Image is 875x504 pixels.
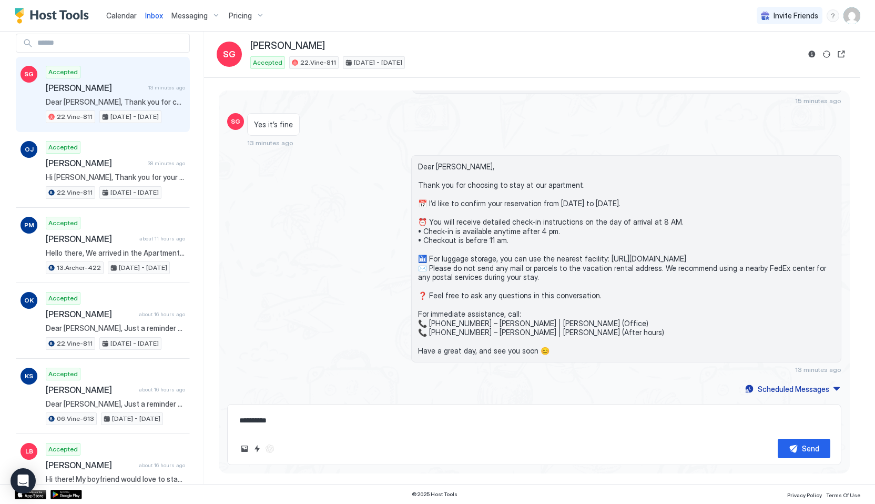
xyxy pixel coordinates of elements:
[300,58,336,67] span: 22.Vine-811
[758,384,829,395] div: Scheduled Messages
[795,366,841,374] span: 13 minutes ago
[787,489,822,500] a: Privacy Policy
[418,162,835,356] span: Dear [PERSON_NAME], Thank you for choosing to stay at our apartment. 📅 I’d like to confirm your r...
[57,112,93,122] span: 22.Vine-811
[787,492,822,498] span: Privacy Policy
[148,84,185,91] span: 13 minutes ago
[145,11,163,20] span: Inbox
[24,69,34,79] span: SG
[46,173,185,182] span: Hi [PERSON_NAME], Thank you for your message! Could you please let us know the approximate time y...
[110,112,159,122] span: [DATE] - [DATE]
[15,490,46,499] a: App Store
[795,97,841,105] span: 15 minutes ago
[229,11,252,21] span: Pricing
[48,294,78,303] span: Accepted
[139,386,185,393] span: about 16 hours ago
[46,309,135,319] span: [PERSON_NAME]
[802,443,819,454] div: Send
[139,462,185,469] span: about 16 hours ago
[254,120,293,129] span: Yes it’s fine
[46,460,135,470] span: [PERSON_NAME]
[46,158,144,168] span: [PERSON_NAME]
[253,58,282,67] span: Accepted
[139,311,185,318] span: about 16 hours ago
[46,83,144,93] span: [PERSON_NAME]
[33,34,189,52] input: Input Field
[46,324,185,333] span: Dear [PERSON_NAME], Just a reminder that your check-out is [DATE] before 11 am. 🧳When you check o...
[354,58,402,67] span: [DATE] - [DATE]
[110,188,159,197] span: [DATE] - [DATE]
[106,11,137,20] span: Calendar
[25,371,33,381] span: KS
[820,48,833,61] button: Sync reservation
[46,475,185,484] span: Hi there! My boyfriend would love to stay here - we are looking to spend around 900-1100 CAD. Let...
[48,218,78,228] span: Accepted
[110,339,159,348] span: [DATE] - [DATE]
[57,188,93,197] span: 22.Vine-811
[412,491,457,498] span: © 2025 Host Tools
[106,10,137,21] a: Calendar
[744,382,841,396] button: Scheduled Messages
[24,220,34,230] span: PM
[46,234,135,244] span: [PERSON_NAME]
[827,9,839,22] div: menu
[826,492,860,498] span: Terms Of Use
[57,339,93,348] span: 22.Vine-811
[806,48,818,61] button: Reservation information
[247,139,293,147] span: 13 minutes ago
[145,10,163,21] a: Inbox
[11,468,36,493] div: Open Intercom Messenger
[48,67,78,77] span: Accepted
[778,439,830,458] button: Send
[48,369,78,379] span: Accepted
[223,48,236,61] span: SG
[48,143,78,152] span: Accepted
[57,263,101,273] span: 13.Archer-422
[50,490,82,499] a: Google Play Store
[843,7,860,24] div: User profile
[24,296,34,305] span: OK
[46,385,135,395] span: [PERSON_NAME]
[46,248,185,258] span: Hello there, We arrived in the Apartment. Its all good. Instructions were clear and helpful! Thanks!
[139,235,185,242] span: about 11 hours ago
[231,117,240,126] span: SG
[835,48,848,61] button: Open reservation
[112,414,160,424] span: [DATE] - [DATE]
[25,145,34,154] span: OJ
[250,40,325,52] span: [PERSON_NAME]
[57,414,94,424] span: 06.Vine-613
[15,8,94,24] a: Host Tools Logo
[826,489,860,500] a: Terms Of Use
[774,11,818,21] span: Invite Friends
[46,97,185,107] span: Dear [PERSON_NAME], Thank you for choosing to stay at our apartment. 📅 I’d like to confirm your r...
[46,399,185,409] span: Dear [PERSON_NAME], Just a reminder that your check-out is [DATE] before 11 am. 🧳When you check o...
[119,263,167,273] span: [DATE] - [DATE]
[48,445,78,454] span: Accepted
[238,442,251,455] button: Upload image
[25,447,33,456] span: LB
[251,442,263,455] button: Quick reply
[171,11,208,21] span: Messaging
[148,160,185,167] span: 38 minutes ago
